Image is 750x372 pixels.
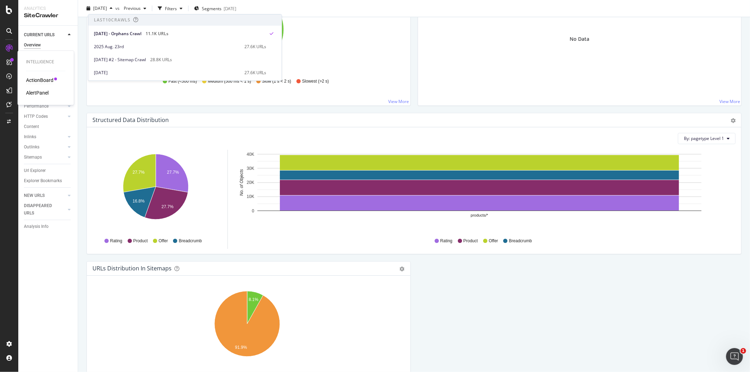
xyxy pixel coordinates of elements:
[24,113,66,120] a: HTTP Codes
[247,152,254,157] text: 40K
[24,103,66,110] a: Performance
[92,116,169,123] div: Structured Data Distribution
[92,265,172,272] div: URLs Distribution in Sitemaps
[202,5,222,11] span: Segments
[570,36,589,43] div: No Data
[244,70,266,76] div: 27.6K URLs
[24,123,73,130] a: Content
[252,209,254,213] text: 0
[24,192,45,199] div: NEW URLS
[24,6,72,12] div: Analytics
[133,170,145,175] text: 27.7%
[26,59,65,65] div: Intelligence
[24,177,62,185] div: Explorer Bookmarks
[247,166,254,171] text: 30K
[719,98,740,104] a: View More
[24,167,46,174] div: Url Explorer
[94,44,240,50] div: 2025 Aug. 23rd
[179,238,202,244] span: Breadcrumb
[389,98,409,104] a: View More
[26,90,49,97] a: AlertPanel
[24,31,55,39] div: CURRENT URLS
[24,41,73,49] a: Overview
[440,238,453,244] span: Rating
[24,133,66,141] a: Inlinks
[24,41,41,49] div: Overview
[400,267,405,271] div: gear
[678,133,736,144] button: By: pagetype Level 1
[94,70,240,76] div: [DATE]
[24,223,49,230] div: Analysis Info
[731,118,736,123] div: gear
[471,213,488,217] text: products/*
[94,57,146,63] span: [DATE] #2 - Sitemap Crawl
[165,5,177,11] div: Filters
[489,238,498,244] span: Offer
[161,205,173,210] text: 27.7%
[24,223,73,230] a: Analysis Info
[684,135,724,141] span: By: pagetype Level 1
[121,5,141,11] span: Previous
[115,5,121,11] span: vs
[94,150,217,231] svg: A chart.
[24,154,66,161] a: Sitemaps
[24,143,39,151] div: Outlinks
[24,154,42,161] div: Sitemaps
[24,103,49,110] div: Performance
[155,3,185,14] button: Filters
[24,133,36,141] div: Inlinks
[94,17,130,23] div: Last 10 Crawls
[208,78,251,84] span: Medium (500 ms < 1 s)
[247,194,254,199] text: 10K
[302,78,329,84] span: Slowest (>2 s)
[463,238,478,244] span: Product
[159,238,168,244] span: Offer
[121,3,149,14] button: Previous
[239,169,244,196] text: No. of Objects
[24,113,48,120] div: HTTP Codes
[24,192,66,199] a: NEW URLS
[191,3,239,14] button: Segments[DATE]
[236,150,730,231] svg: A chart.
[146,31,168,37] div: 11.1K URLs
[509,238,532,244] span: Breadcrumb
[262,78,291,84] span: Slow (1 s < 2 s)
[26,77,53,84] a: ActionBoard
[24,167,73,174] a: Url Explorer
[133,199,145,204] text: 16.8%
[24,202,66,217] a: DISAPPEARED URLS
[94,31,141,37] span: [DATE] - Orphans Crawl
[24,202,59,217] div: DISAPPEARED URLS
[235,345,247,350] text: 91.9%
[92,287,402,368] svg: A chart.
[24,31,66,39] a: CURRENT URLS
[84,3,115,14] button: [DATE]
[726,348,743,365] iframe: Intercom live chat
[224,5,236,11] div: [DATE]
[244,44,266,50] div: 27.6K URLs
[741,348,746,354] span: 1
[168,78,197,84] span: Fast (<500 ms)
[249,297,258,302] text: 8.1%
[133,238,148,244] span: Product
[150,57,172,63] div: 28.8K URLs
[93,5,107,11] span: 2025 Aug. 27th
[110,238,122,244] span: Rating
[24,143,66,151] a: Outlinks
[247,180,254,185] text: 20K
[24,123,39,130] div: Content
[24,12,72,20] div: SiteCrawler
[167,170,179,175] text: 27.7%
[24,177,73,185] a: Explorer Bookmarks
